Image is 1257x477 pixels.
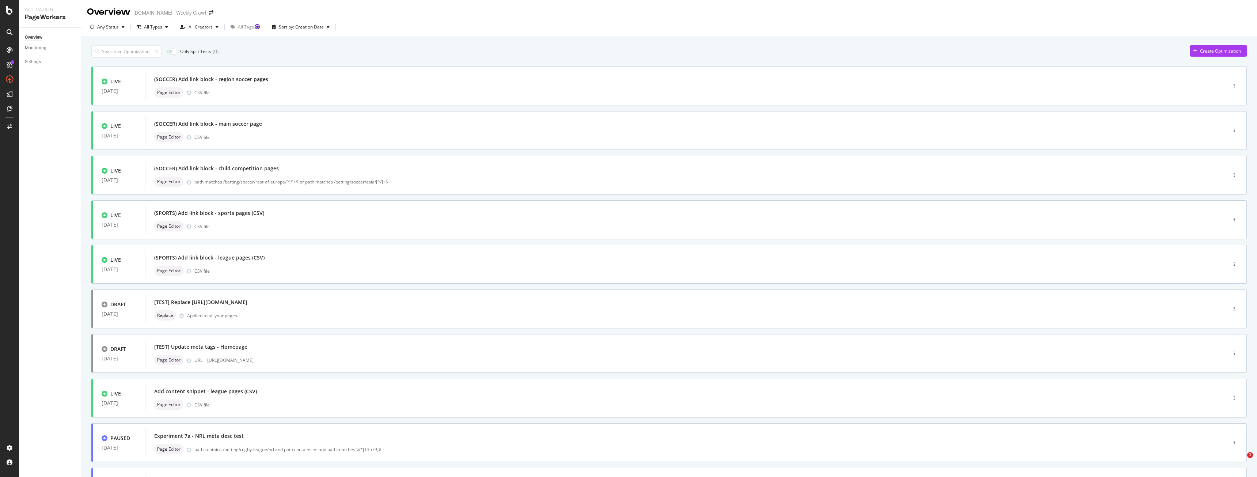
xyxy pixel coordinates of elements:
[110,167,121,174] div: LIVE
[110,122,121,130] div: LIVE
[110,390,121,397] div: LIVE
[154,432,244,440] div: Experiment 7a - NRL meta desc test
[194,357,1196,363] div: URL = [URL][DOMAIN_NAME]
[154,254,265,261] div: (SPORTS) Add link block - league pages (CSV)
[279,25,324,29] div: Sort by: Creation Date
[154,299,247,306] div: [TEST] Replace [URL][DOMAIN_NAME]
[1232,452,1250,470] iframe: Intercom live chat
[154,87,183,98] div: neutral label
[110,212,121,219] div: LIVE
[25,44,46,52] div: Monitoring
[133,9,206,16] div: [DOMAIN_NAME] - Weekly Crawl
[209,10,213,15] div: arrow-right-arrow-left
[134,21,171,33] button: All Types
[1247,452,1253,458] span: 1
[102,266,136,272] div: [DATE]
[194,446,1196,453] div: path contains /betting/rugby-league/nrl and path contains -v- and path matches \d*[13579]$
[97,25,119,29] div: Any Status
[102,222,136,228] div: [DATE]
[25,58,41,66] div: Settings
[194,134,210,140] div: CSV file
[87,6,130,18] div: Overview
[154,165,279,172] div: (SOCCER) Add link block - child competition pages
[102,311,136,317] div: [DATE]
[102,356,136,361] div: [DATE]
[154,388,257,395] div: Add content snippet - league pages (CSV)
[87,21,128,33] button: Any Status
[25,34,42,41] div: Overview
[154,444,183,454] div: neutral label
[157,313,173,318] span: Replace
[157,135,181,139] span: Page Editor
[154,221,183,231] div: neutral label
[154,177,183,187] div: neutral label
[157,447,181,451] span: Page Editor
[25,58,76,66] a: Settings
[110,256,121,264] div: LIVE
[154,343,247,351] div: [TEST] Update meta tags - Homepage
[189,25,213,29] div: All Creators
[154,120,262,128] div: (SOCCER) Add link block - main soccer page
[25,13,75,22] div: PageWorkers
[102,400,136,406] div: [DATE]
[157,269,181,273] span: Page Editor
[110,78,121,85] div: LIVE
[102,177,136,183] div: [DATE]
[91,45,162,58] input: Search an Optimization
[187,313,237,319] div: Applied to all your pages
[110,301,126,308] div: DRAFT
[157,90,181,95] span: Page Editor
[1200,48,1241,54] div: Create Optimization
[110,345,126,353] div: DRAFT
[157,402,181,407] span: Page Editor
[154,266,183,276] div: neutral label
[25,44,76,52] a: Monitoring
[154,310,176,321] div: neutral label
[269,21,333,33] button: Sort by: Creation Date
[1190,45,1247,57] button: Create Optimization
[228,21,263,33] button: All Tags
[238,25,254,29] div: All Tags
[180,48,211,54] div: Only Split Tests
[102,445,136,451] div: [DATE]
[154,132,183,142] div: neutral label
[102,133,136,139] div: [DATE]
[154,355,183,365] div: neutral label
[194,179,1196,185] div: path matches /betting/soccer/rest-of-europe/[^/]+$ or path matches /betting/soccer/asia/[^/]+$
[110,435,130,442] div: PAUSED
[157,179,181,184] span: Page Editor
[194,268,210,274] div: CSV file
[194,90,210,96] div: CSV file
[254,23,261,30] div: Tooltip anchor
[213,48,219,55] div: ( 0 )
[177,21,221,33] button: All Creators
[157,224,181,228] span: Page Editor
[154,400,183,410] div: neutral label
[144,25,162,29] div: All Types
[25,34,76,41] a: Overview
[194,402,210,408] div: CSV file
[154,209,264,217] div: (SPORTS) Add link block - sports pages (CSV)
[194,223,210,230] div: CSV file
[157,358,181,362] span: Page Editor
[25,6,75,13] div: Activation
[102,88,136,94] div: [DATE]
[154,76,268,83] div: (SOCCER) Add link block - region soccer pages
